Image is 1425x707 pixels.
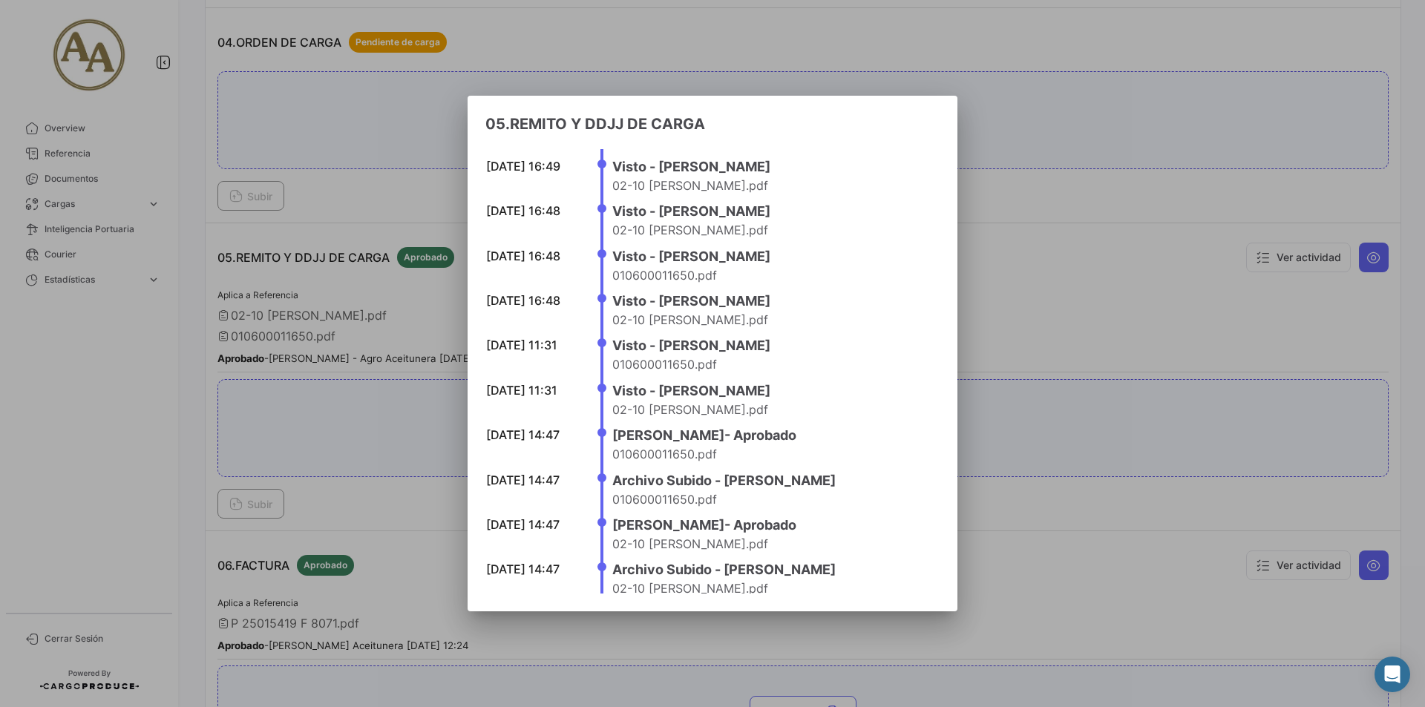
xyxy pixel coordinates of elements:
[612,581,768,596] span: 02-10 [PERSON_NAME].pdf
[612,515,931,536] h4: [PERSON_NAME] - Aprobado
[612,246,931,267] h4: Visto - [PERSON_NAME]
[612,157,931,177] h4: Visto - [PERSON_NAME]
[612,381,931,401] h4: Visto - [PERSON_NAME]
[486,427,575,443] div: [DATE] 14:47
[612,178,768,193] span: 02-10 [PERSON_NAME].pdf
[612,268,717,283] span: 010600011650.pdf
[612,223,768,237] span: 02-10 [PERSON_NAME].pdf
[612,402,768,417] span: 02-10 [PERSON_NAME].pdf
[612,335,931,356] h4: Visto - [PERSON_NAME]
[612,536,768,551] span: 02-10 [PERSON_NAME].pdf
[612,470,931,491] h4: Archivo Subido - [PERSON_NAME]
[1375,657,1410,692] div: Abrir Intercom Messenger
[485,114,940,134] h3: 05.REMITO Y DDJJ DE CARGA
[486,472,575,488] div: [DATE] 14:47
[612,559,931,580] h4: Archivo Subido - [PERSON_NAME]
[486,516,575,533] div: [DATE] 14:47
[612,357,717,372] span: 010600011650.pdf
[612,201,931,222] h4: Visto - [PERSON_NAME]
[612,312,768,327] span: 02-10 [PERSON_NAME].pdf
[612,425,931,446] h4: [PERSON_NAME] - Aprobado
[486,248,575,264] div: [DATE] 16:48
[486,292,575,309] div: [DATE] 16:48
[486,337,575,353] div: [DATE] 11:31
[612,291,931,312] h4: Visto - [PERSON_NAME]
[486,382,575,398] div: [DATE] 11:31
[486,561,575,577] div: [DATE] 14:47
[612,492,717,507] span: 010600011650.pdf
[612,447,717,461] span: 010600011650.pdf
[486,158,575,174] div: [DATE] 16:49
[486,203,575,219] div: [DATE] 16:48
